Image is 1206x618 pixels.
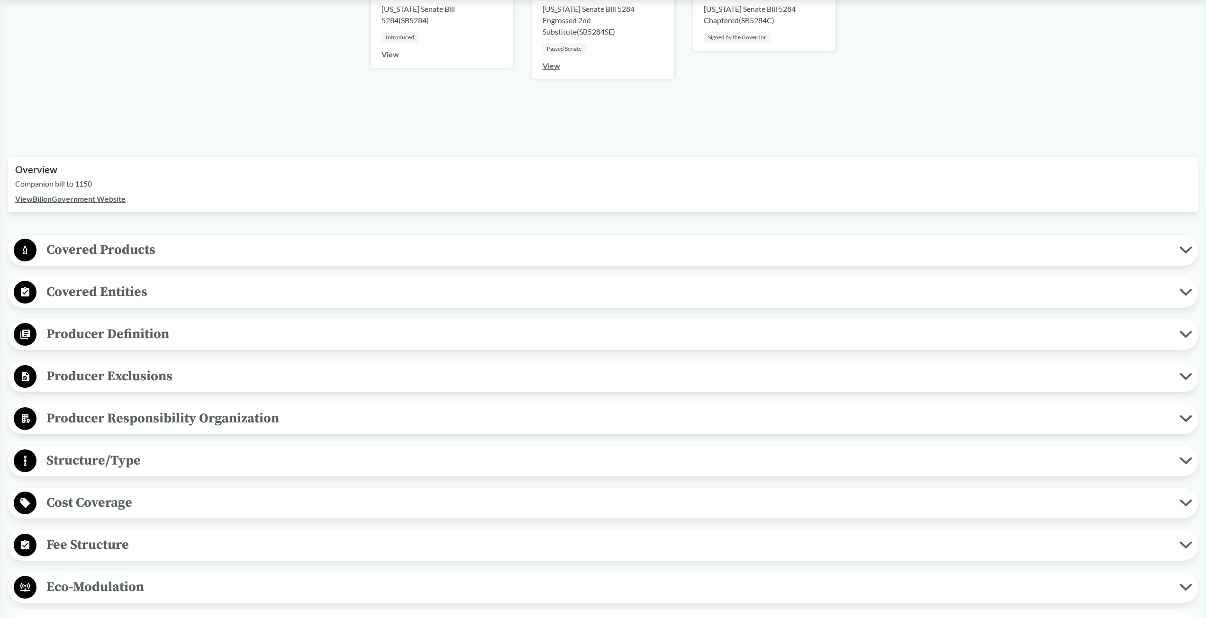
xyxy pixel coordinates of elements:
button: Fee Structure [11,533,1195,557]
div: Signed by the Governor [704,32,771,43]
span: Structure/Type [36,450,1179,471]
span: Fee Structure [36,534,1179,555]
div: [US_STATE] Senate Bill 5284 Chaptered ( SB5284C ) [704,3,825,26]
span: Covered Products [36,239,1179,260]
button: Producer Responsibility Organization [11,407,1195,431]
div: [US_STATE] Senate Bill 5284 Engrossed 2nd Substitute ( SB5284SE ) [543,3,664,37]
button: Covered Products [11,238,1195,262]
a: View [543,61,560,70]
h2: Overview [15,164,1191,175]
button: Producer Definition [11,322,1195,347]
span: Eco-Modulation [36,576,1179,598]
span: Producer Responsibility Organization [36,408,1179,429]
span: Producer Definition [36,323,1179,345]
button: Eco-Modulation [11,575,1195,600]
a: ViewBillonGovernment Website [15,194,126,203]
div: [US_STATE] Senate Bill 5284 ( SB5284 ) [381,3,503,26]
span: Covered Entities [36,281,1179,303]
span: Cost Coverage [36,492,1179,513]
span: Producer Exclusions [36,366,1179,387]
button: Structure/Type [11,449,1195,473]
a: View [381,50,399,59]
button: Cost Coverage [11,491,1195,515]
div: Introduced [381,32,418,43]
button: Covered Entities [11,280,1195,305]
div: Passed Senate [543,43,586,54]
button: Producer Exclusions [11,365,1195,389]
p: Companion bill to 1150 [15,178,1191,189]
